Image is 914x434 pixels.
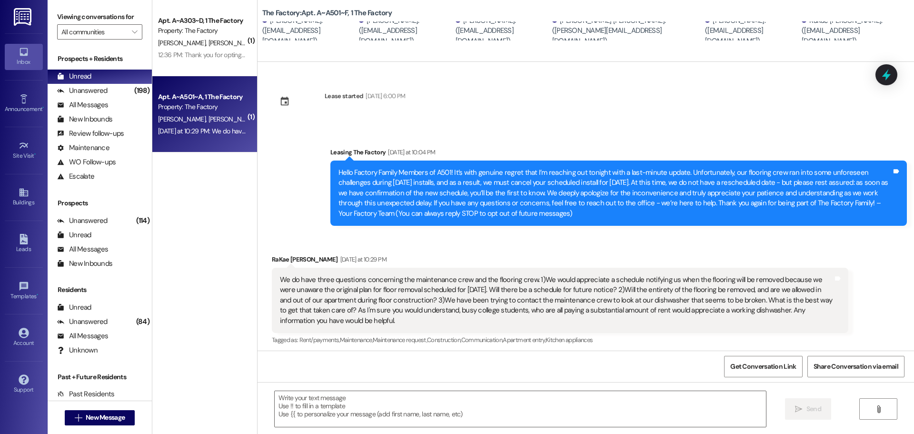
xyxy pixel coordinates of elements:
span: [PERSON_NAME] [158,39,209,47]
span: [PERSON_NAME] [208,39,258,47]
div: Unread [57,71,91,81]
div: [PERSON_NAME]. ([EMAIL_ADDRESS][DOMAIN_NAME]) [705,16,799,46]
span: [PERSON_NAME] [158,115,209,123]
div: Review follow-ups [57,129,124,139]
label: Viewing conversations for [57,10,142,24]
div: RaKae [PERSON_NAME] [272,254,848,268]
div: Escalate [57,172,94,182]
a: Inbox [5,44,43,70]
span: Construction , [427,336,461,344]
div: Unread [57,230,91,240]
div: [DATE] at 10:29 PM [338,254,387,264]
a: Support [5,372,43,397]
div: 12:36 PM: Thank you for opting back in to this text conversation. You can now receive texts from ... [158,50,457,59]
div: Apt. A~A501~A, 1 The Factory [158,92,246,102]
span: [PERSON_NAME] [208,115,258,123]
div: We do have three questions concerning the maintenance crew and the flooring crew. 1)We would appr... [280,275,833,326]
a: Account [5,325,43,351]
div: Residents [48,285,152,295]
a: Templates • [5,278,43,304]
i:  [795,405,802,413]
span: Share Conversation via email [814,362,898,372]
div: Hello Factory Family Members of A501! It’s with genuine regret that I’m reaching out tonight with... [338,168,892,219]
div: [PERSON_NAME]. ([EMAIL_ADDRESS][DOMAIN_NAME]) [359,16,453,46]
div: Unanswered [57,317,108,327]
div: All Messages [57,100,108,110]
div: Tagged as: [272,333,848,347]
div: All Messages [57,244,108,254]
div: Leasing The Factory [330,147,907,161]
div: Unanswered [57,86,108,96]
div: Lease started [325,91,364,101]
span: Maintenance request , [373,336,427,344]
div: (198) [132,83,152,98]
i:  [132,28,137,36]
a: Site Visit • [5,138,43,163]
b: The Factory: Apt. A~A501~F, 1 The Factory [262,8,392,18]
div: RaKae [PERSON_NAME]. ([EMAIL_ADDRESS][DOMAIN_NAME]) [802,16,907,46]
i:  [875,405,882,413]
div: Prospects + Residents [48,54,152,64]
span: • [42,104,44,111]
button: Share Conversation via email [807,356,904,377]
button: Get Conversation Link [724,356,802,377]
div: [PERSON_NAME] [PERSON_NAME]. ([PERSON_NAME][EMAIL_ADDRESS][DOMAIN_NAME]) [552,16,703,46]
div: [PERSON_NAME]. ([EMAIL_ADDRESS][DOMAIN_NAME]) [262,16,357,46]
div: Unread [57,303,91,313]
span: Communication , [461,336,503,344]
div: New Inbounds [57,114,112,124]
span: Send [806,404,821,414]
div: Past Residents [57,389,115,399]
a: Leads [5,231,43,257]
div: Past + Future Residents [48,372,152,382]
div: Unanswered [57,216,108,226]
button: Send [785,398,831,420]
div: Property: The Factory [158,26,246,36]
div: New Inbounds [57,259,112,269]
div: Property: The Factory [158,102,246,112]
div: (114) [134,213,152,228]
div: [DATE] 6:00 PM [363,91,405,101]
span: Apartment entry , [503,336,546,344]
span: • [37,292,38,298]
span: Kitchen appliances [546,336,593,344]
div: Apt. A~A303~D, 1 The Factory [158,16,246,26]
span: • [34,151,36,158]
i:  [75,414,82,422]
input: All communities [61,24,127,40]
div: [DATE] at 10:04 PM [386,147,435,157]
div: (84) [134,314,152,329]
a: Buildings [5,184,43,210]
span: Get Conversation Link [730,362,796,372]
img: ResiDesk Logo [14,8,33,26]
div: Maintenance [57,143,109,153]
div: All Messages [57,331,108,341]
button: New Message [65,410,135,425]
span: New Message [86,413,125,423]
span: Rent/payments , [299,336,340,344]
div: Unknown [57,345,98,355]
div: WO Follow-ups [57,157,116,167]
div: Prospects [48,198,152,208]
span: Maintenance , [340,336,373,344]
div: [PERSON_NAME]. ([EMAIL_ADDRESS][DOMAIN_NAME]) [456,16,550,46]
